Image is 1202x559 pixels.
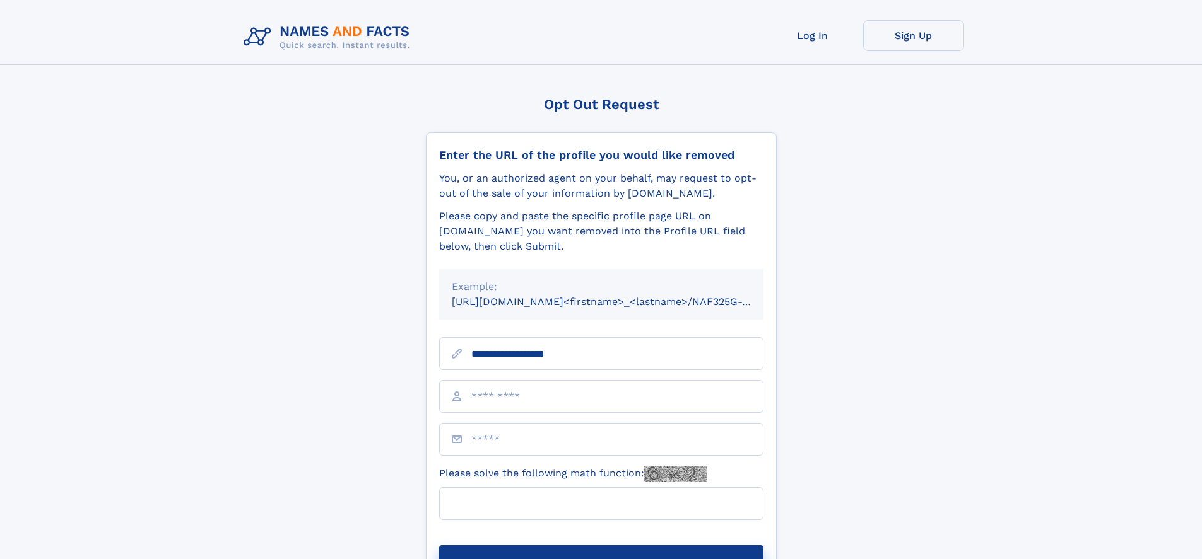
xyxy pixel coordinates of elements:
div: Enter the URL of the profile you would like removed [439,148,763,162]
small: [URL][DOMAIN_NAME]<firstname>_<lastname>/NAF325G-xxxxxxxx [452,296,787,308]
label: Please solve the following math function: [439,466,707,482]
div: Please copy and paste the specific profile page URL on [DOMAIN_NAME] you want removed into the Pr... [439,209,763,254]
a: Sign Up [863,20,964,51]
img: Logo Names and Facts [239,20,420,54]
a: Log In [762,20,863,51]
div: Example: [452,279,751,294]
div: Opt Out Request [426,96,777,112]
div: You, or an authorized agent on your behalf, may request to opt-out of the sale of your informatio... [439,171,763,201]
